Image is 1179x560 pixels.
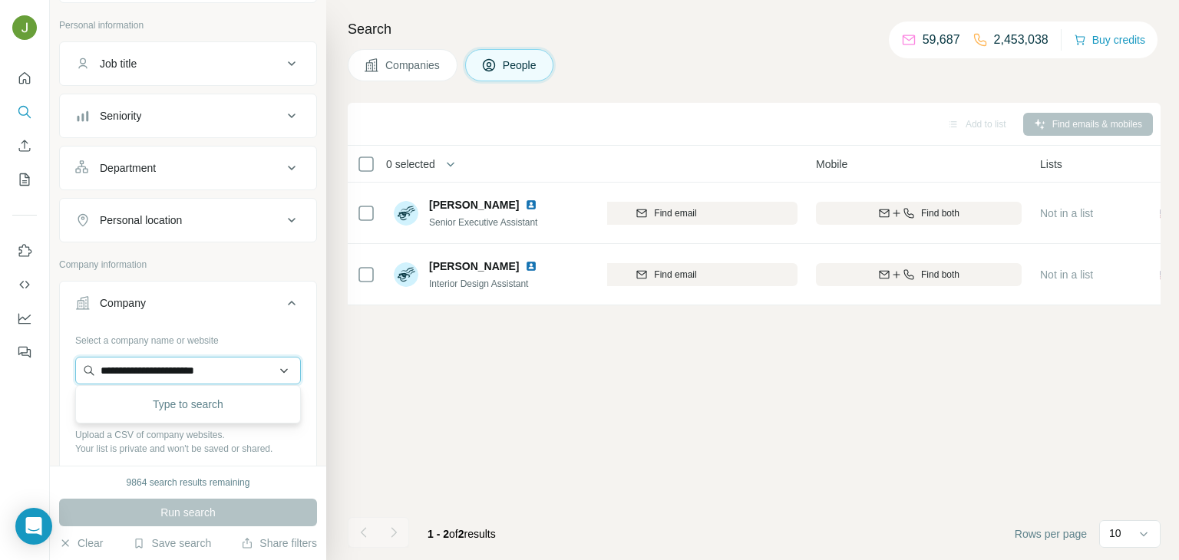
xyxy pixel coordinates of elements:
[12,237,37,265] button: Use Surfe on LinkedIn
[1015,526,1087,542] span: Rows per page
[1160,267,1173,282] span: 🇺🇸
[75,428,301,442] p: Upload a CSV of company websites.
[133,535,211,551] button: Save search
[385,58,441,73] span: Companies
[525,199,537,211] img: LinkedIn logo
[503,58,538,73] span: People
[921,268,959,282] span: Find both
[15,508,52,545] div: Open Intercom Messenger
[1040,207,1093,219] span: Not in a list
[816,156,847,172] span: Mobile
[60,285,316,328] button: Company
[1074,29,1145,51] button: Buy credits
[428,528,496,540] span: results
[100,56,137,71] div: Job title
[654,206,696,220] span: Find email
[59,535,103,551] button: Clear
[12,305,37,332] button: Dashboard
[12,98,37,126] button: Search
[59,18,317,32] p: Personal information
[79,389,297,420] div: Type to search
[816,263,1022,286] button: Find both
[525,260,537,272] img: LinkedIn logo
[386,156,435,172] span: 0 selected
[654,268,696,282] span: Find email
[60,202,316,239] button: Personal location
[59,258,317,272] p: Company information
[75,442,301,456] p: Your list is private and won't be saved or shared.
[394,201,418,226] img: Avatar
[127,476,250,489] div: 9864 search results remaining
[60,150,316,186] button: Department
[1109,525,1121,541] p: 10
[241,535,317,551] button: Share filters
[12,271,37,298] button: Use Surfe API
[60,97,316,134] button: Seniority
[921,206,959,220] span: Find both
[12,338,37,366] button: Feedback
[449,528,458,540] span: of
[816,202,1022,225] button: Find both
[429,217,537,228] span: Senior Executive Assistant
[12,15,37,40] img: Avatar
[994,31,1049,49] p: 2,453,038
[100,295,146,311] div: Company
[535,202,798,225] button: Find email
[100,212,182,228] div: Personal location
[12,166,37,193] button: My lists
[535,263,798,286] button: Find email
[429,259,519,274] span: [PERSON_NAME]
[923,31,960,49] p: 59,687
[394,262,418,287] img: Avatar
[1040,268,1093,281] span: Not in a list
[100,108,141,124] div: Seniority
[429,278,528,289] span: Interior Design Assistant
[348,18,1161,40] h4: Search
[100,160,156,176] div: Department
[75,328,301,348] div: Select a company name or website
[12,132,37,160] button: Enrich CSV
[429,197,519,212] span: [PERSON_NAME]
[428,528,449,540] span: 1 - 2
[458,528,464,540] span: 2
[1160,206,1173,221] span: 🇺🇸
[1040,156,1062,172] span: Lists
[12,64,37,92] button: Quick start
[60,45,316,82] button: Job title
